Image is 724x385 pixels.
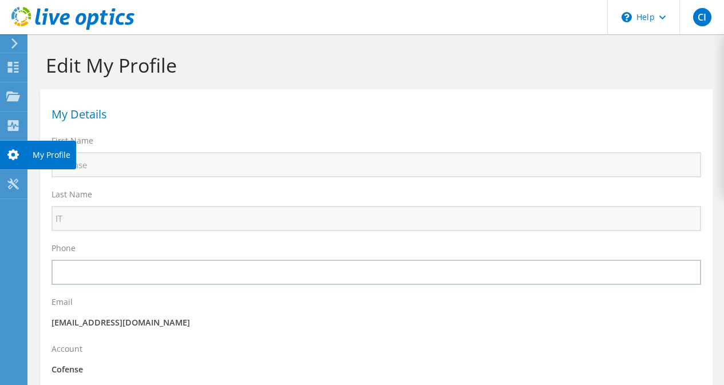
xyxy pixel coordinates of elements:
[52,316,701,329] p: [EMAIL_ADDRESS][DOMAIN_NAME]
[693,8,711,26] span: CI
[52,135,93,146] label: First Name
[52,296,73,308] label: Email
[52,343,82,355] label: Account
[27,141,76,169] div: My Profile
[52,243,76,254] label: Phone
[46,53,701,77] h1: Edit My Profile
[52,109,695,120] h1: My Details
[52,363,701,376] p: Cofense
[622,12,632,22] svg: \n
[52,189,92,200] label: Last Name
